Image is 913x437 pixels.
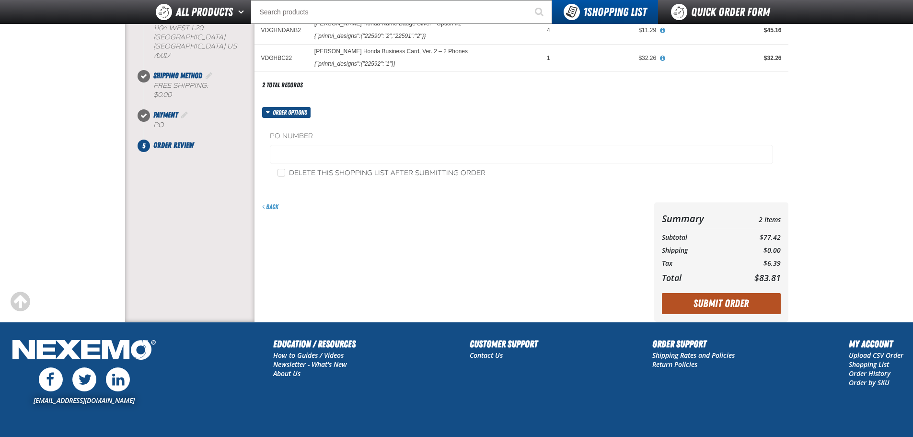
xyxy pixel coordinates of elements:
[144,109,254,140] li: Payment. Step 4 of 5. Completed
[470,351,503,360] a: Contact Us
[754,272,781,283] span: $83.81
[277,169,485,178] label: Delete this shopping list after submitting order
[656,54,669,63] button: View All Prices for Vandergriff Honda Business Card, Ver. 2 – 2 Phones
[262,203,278,211] a: Back
[662,270,735,285] th: Total
[652,360,697,369] a: Return Policies
[849,360,889,369] a: Shopping List
[227,42,237,50] span: US
[662,244,735,257] th: Shipping
[10,291,31,312] div: Scroll to the top
[670,26,781,34] div: $45.16
[273,351,344,360] a: How to Guides / Videos
[849,378,890,387] a: Order by SKU
[470,337,538,351] h2: Customer Support
[849,351,903,360] a: Upload CSV Order
[583,5,647,19] span: Shopping List
[153,33,225,41] span: [GEOGRAPHIC_DATA]
[662,293,781,314] button: Submit Order
[314,48,468,55] a: [PERSON_NAME] Honda Business Card, Ver. 2 – 2 Phones
[273,369,300,378] a: About Us
[270,132,773,141] label: PO Number
[176,3,233,21] span: All Products
[277,169,285,177] input: Delete this shopping list after submitting order
[662,210,735,227] th: Summary
[662,231,735,244] th: Subtotal
[144,3,254,70] li: Shipping Information. Step 2 of 5. Completed
[735,231,780,244] td: $77.42
[735,257,780,270] td: $6.39
[547,55,550,61] span: 1
[656,26,669,35] button: View All Prices for Vandergriff Honda Name Badge Silver - Option #2
[652,337,735,351] h2: Order Support
[262,107,311,118] button: Order options
[254,44,308,71] td: VDGHBC22
[564,54,656,62] div: $32.26
[849,337,903,351] h2: My Account
[204,71,214,80] a: Edit Shipping Method
[314,60,395,68] div: {"printui_designs":{"22592":"1"}}
[144,70,254,109] li: Shipping Method. Step 3 of 5. Completed
[273,107,311,118] span: Order options
[262,81,303,90] div: 2 total records
[153,71,202,80] span: Shipping Method
[314,21,462,27] a: [PERSON_NAME] Honda Name Badge Silver - Option #2
[153,141,194,150] span: Order Review
[662,257,735,270] th: Tax
[153,121,254,130] div: P.O.
[153,51,170,59] bdo: 76017
[652,351,735,360] a: Shipping Rates and Policies
[34,396,135,405] a: [EMAIL_ADDRESS][DOMAIN_NAME]
[144,140,254,151] li: Order Review. Step 5 of 5. Not Completed
[153,24,203,32] span: 1104 West I-20
[153,42,225,50] span: [GEOGRAPHIC_DATA]
[564,26,656,34] div: $11.29
[153,91,172,99] strong: $0.00
[10,337,159,365] img: Nexemo Logo
[583,5,587,19] strong: 1
[547,27,550,34] span: 4
[180,110,189,119] a: Edit Payment
[735,210,780,227] td: 2 Items
[273,337,356,351] h2: Education / Resources
[670,54,781,62] div: $32.26
[273,360,347,369] a: Newsletter - What's New
[153,110,178,119] span: Payment
[254,17,308,44] td: VDGHNDANB2
[849,369,890,378] a: Order History
[153,82,254,100] div: Free Shipping:
[138,140,150,152] span: 5
[735,244,780,257] td: $0.00
[314,32,426,40] div: {"printui_designs":{"22590":"2","22591":"2"}}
